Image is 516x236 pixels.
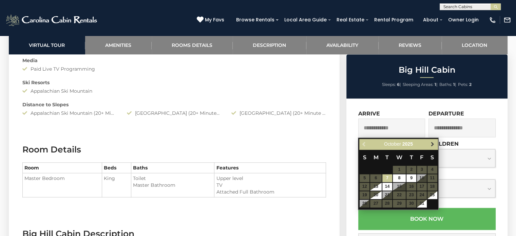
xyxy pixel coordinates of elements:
span: Pets: [458,82,468,87]
span: October [384,141,401,147]
div: [GEOGRAPHIC_DATA] (20+ Minutes Drive) [122,110,226,116]
a: Real Estate [333,15,368,25]
span: King [104,175,115,181]
a: Description [233,36,306,54]
span: Next [430,142,435,147]
strong: 2 [469,82,472,87]
strong: 6 [397,82,400,87]
div: Paid Live TV Programming [17,66,122,72]
a: Owner Login [445,15,482,25]
a: 7 [382,174,392,182]
th: Beds [102,163,131,173]
li: Attached Full Bathroom [216,188,324,195]
a: Next [428,140,437,148]
a: Local Area Guide [281,15,330,25]
button: Book Now [358,208,496,230]
span: Thursday [410,154,413,161]
a: Reviews [379,36,442,54]
div: Appalachian Ski Mountain (20+ Minute Drive) [17,110,122,116]
li: Master Bathroom [133,182,212,188]
div: Ski Resorts [17,79,331,86]
span: Tuesday [385,154,389,161]
a: Location [442,36,508,54]
a: Availability [306,36,379,54]
span: Saturday [431,154,434,161]
th: Features [214,163,326,173]
h2: Big Hill Cabin [348,66,506,74]
a: Rental Program [371,15,417,25]
strong: 1 [453,82,455,87]
a: Browse Rentals [233,15,278,25]
a: Amenities [85,36,152,54]
a: My Favs [197,16,226,24]
span: My Favs [205,16,224,23]
th: Baths [131,163,214,173]
td: Master Bedroom [22,173,102,197]
a: 20 [370,191,382,199]
li: Toilet [133,175,212,182]
a: Virtual Tour [9,36,85,54]
li: | [439,80,456,89]
div: [GEOGRAPHIC_DATA] (20+ Minute Drive) [226,110,331,116]
li: TV [216,182,324,188]
span: Baths: [439,82,452,87]
a: 8 [393,174,406,182]
span: Sleeping Areas: [403,82,434,87]
img: phone-regular-white.png [489,16,496,24]
span: Friday [420,154,423,161]
li: | [382,80,401,89]
th: Room [22,163,102,173]
div: Distance to Slopes [17,101,331,108]
a: About [420,15,442,25]
h3: Room Details [22,144,326,156]
span: Sunday [363,154,366,161]
li: | [403,80,438,89]
span: Wednesday [396,154,402,161]
a: 13 [370,183,382,190]
label: Departure [428,110,464,117]
label: Arrive [358,110,380,117]
img: mail-regular-white.png [503,16,511,24]
strong: 1 [435,82,436,87]
a: 14 [382,183,392,190]
a: Rooms Details [152,36,233,54]
div: Media [17,57,331,64]
span: 2025 [402,141,413,147]
label: Children [428,141,459,147]
a: 25 [427,191,437,199]
span: Monday [373,154,378,161]
a: 31 [417,200,427,207]
div: Appalachian Ski Mountain [17,88,122,94]
img: White-1-2.png [5,13,99,27]
li: Upper level [216,175,324,182]
span: Sleeps: [382,82,396,87]
a: 9 [406,174,416,182]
